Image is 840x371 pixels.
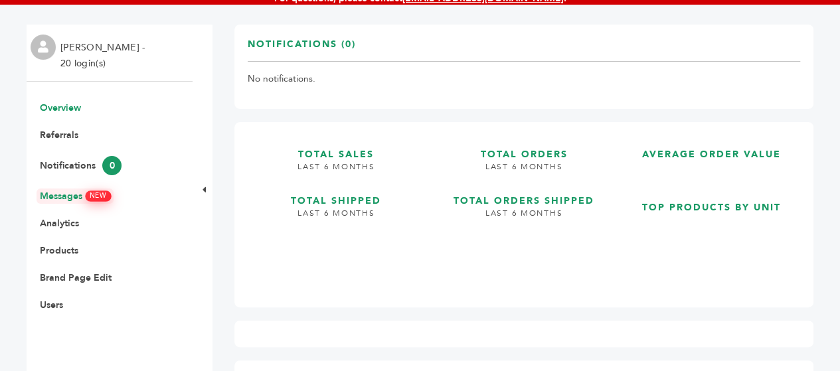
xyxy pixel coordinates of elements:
h3: TOTAL ORDERS [436,135,613,161]
a: Notifications0 [40,159,122,172]
a: TOTAL ORDERS LAST 6 MONTHS TOTAL ORDERS SHIPPED LAST 6 MONTHS [436,135,613,283]
a: Analytics [40,217,79,230]
a: Overview [40,102,81,114]
h3: AVERAGE ORDER VALUE [623,135,800,161]
td: No notifications. [248,62,800,96]
h4: LAST 6 MONTHS [248,161,425,183]
a: Users [40,299,63,311]
a: Referrals [40,129,78,141]
a: Products [40,244,78,257]
h3: TOTAL SALES [248,135,425,161]
a: TOP PRODUCTS BY UNIT [623,188,800,283]
a: Brand Page Edit [40,271,112,284]
a: AVERAGE ORDER VALUE [623,135,800,178]
li: [PERSON_NAME] - 20 login(s) [60,40,148,72]
h4: LAST 6 MONTHS [436,161,613,183]
h3: Notifications (0) [248,38,356,61]
img: profile.png [31,35,56,60]
h3: TOTAL ORDERS SHIPPED [436,182,613,208]
h3: TOTAL SHIPPED [248,182,425,208]
a: MessagesNEW [40,190,110,202]
h4: LAST 6 MONTHS [436,208,613,229]
span: NEW [86,191,110,201]
a: TOTAL SALES LAST 6 MONTHS TOTAL SHIPPED LAST 6 MONTHS [248,135,425,283]
span: 0 [102,156,122,175]
h4: LAST 6 MONTHS [248,208,425,229]
h3: TOP PRODUCTS BY UNIT [623,188,800,214]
